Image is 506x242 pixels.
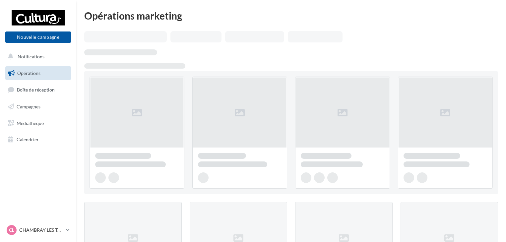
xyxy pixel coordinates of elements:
p: CHAMBRAY LES TOURS [19,227,63,233]
span: Opérations [17,70,40,76]
button: Notifications [4,50,70,64]
a: Opérations [4,66,72,80]
span: Campagnes [17,104,40,109]
span: CL [9,227,14,233]
button: Nouvelle campagne [5,31,71,43]
span: Boîte de réception [17,87,55,92]
a: Boîte de réception [4,83,72,97]
span: Notifications [18,54,44,59]
div: Opérations marketing [84,11,498,21]
a: CL CHAMBRAY LES TOURS [5,224,71,236]
a: Médiathèque [4,116,72,130]
a: Campagnes [4,100,72,114]
a: Calendrier [4,133,72,147]
span: Médiathèque [17,120,44,126]
span: Calendrier [17,137,39,142]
